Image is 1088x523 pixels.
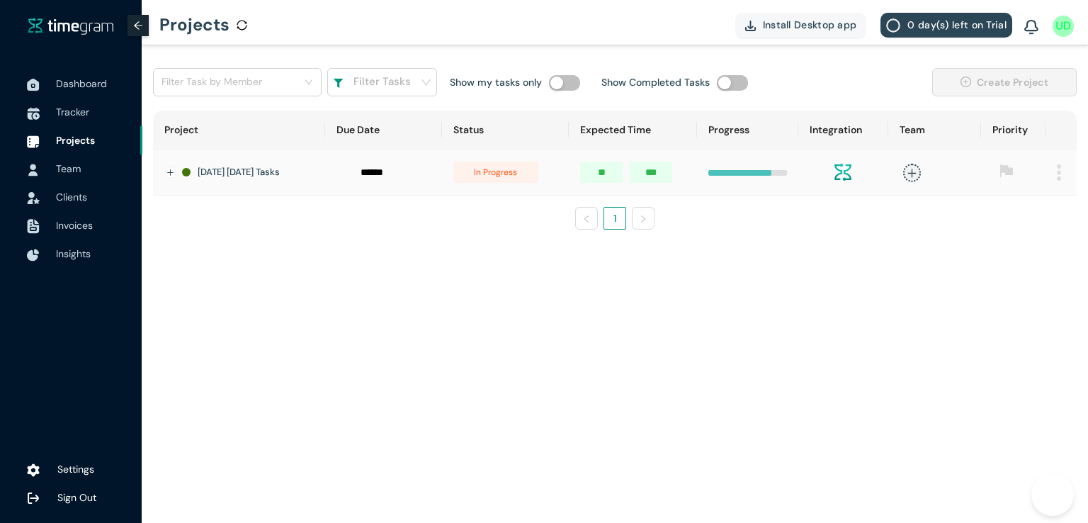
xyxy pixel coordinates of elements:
button: Install Desktop app [735,13,867,38]
h1: Projects [159,4,229,46]
span: Team [56,162,81,175]
img: UserIcon [1053,16,1074,37]
li: Next Page [632,207,654,230]
img: integration [834,164,851,181]
span: 0 day(s) left on Trial [907,17,1007,33]
button: left [575,207,598,230]
div: [DATE] [DATE] Tasks [182,165,314,179]
h1: Show Completed Tasks [601,74,710,90]
img: filterIcon [333,79,344,89]
th: Project [153,111,325,150]
span: right [639,215,647,223]
img: UserIcon [27,164,40,176]
span: Install Desktop app [763,17,857,33]
h1: [DATE] [DATE] Tasks [198,165,280,179]
img: ProjectIcon [27,135,40,148]
img: DashboardIcon [27,79,40,91]
span: in progress [453,162,538,183]
img: logOut.ca60ddd252d7bab9102ea2608abe0238.svg [27,492,40,505]
span: Invoices [56,219,93,232]
img: DownloadApp [745,21,756,31]
span: sync [237,20,247,30]
span: Dashboard [56,77,107,90]
a: timegram [28,17,113,35]
img: settings.78e04af822cf15d41b38c81147b09f22.svg [27,463,40,478]
button: 0 day(s) left on Trial [880,13,1012,38]
span: Insights [56,247,91,260]
span: plus [903,164,921,181]
img: timegram [28,18,113,35]
th: Priority [981,111,1045,150]
span: Clients [56,191,87,203]
span: Projects [56,134,95,147]
span: arrow-left [133,21,143,30]
h1: Show my tasks only [450,74,542,90]
img: InsightsIcon [27,249,40,261]
th: Expected Time [569,111,696,150]
th: Integration [798,111,888,150]
th: Due Date [325,111,442,150]
h1: Filter Tasks [353,74,411,91]
img: MenuIcon.83052f96084528689178504445afa2f4.svg [1057,164,1061,181]
img: InvoiceIcon [27,219,40,234]
li: Previous Page [575,207,598,230]
img: TimeTrackerIcon [27,107,40,120]
th: Progress [697,111,798,150]
li: 1 [603,207,626,230]
span: left [582,215,591,223]
span: Settings [57,463,94,476]
button: plus-circleCreate Project [932,68,1077,96]
button: Expand row [165,167,176,179]
span: Tracker [56,106,89,118]
span: down [421,77,431,88]
th: Team [888,111,982,150]
th: Status [442,111,569,150]
iframe: Toggle Customer Support [1031,473,1074,516]
span: Sign Out [57,491,96,504]
a: 1 [604,208,625,229]
img: BellIcon [1024,20,1038,35]
span: flag [999,164,1014,178]
button: right [632,207,654,230]
img: InvoiceIcon [27,192,40,204]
